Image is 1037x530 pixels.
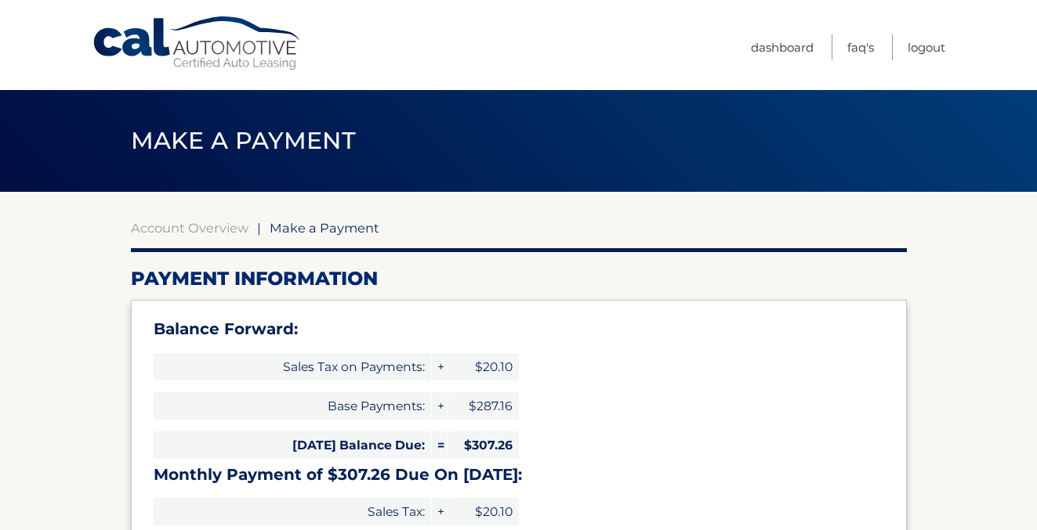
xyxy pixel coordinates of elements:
[154,319,884,339] h3: Balance Forward:
[154,431,431,459] span: [DATE] Balance Due:
[131,126,356,155] span: Make a Payment
[154,353,431,380] span: Sales Tax on Payments:
[92,16,303,71] a: Cal Automotive
[154,498,431,525] span: Sales Tax:
[847,34,874,60] a: FAQ's
[448,392,519,420] span: $287.16
[432,431,448,459] span: =
[432,392,448,420] span: +
[448,353,519,380] span: $20.10
[432,498,448,525] span: +
[154,465,884,485] h3: Monthly Payment of $307.26 Due On [DATE]:
[257,220,261,236] span: |
[751,34,814,60] a: Dashboard
[448,431,519,459] span: $307.26
[448,498,519,525] span: $20.10
[131,220,248,236] a: Account Overview
[908,34,945,60] a: Logout
[432,353,448,380] span: +
[270,220,379,236] span: Make a Payment
[131,267,907,290] h2: Payment Information
[154,392,431,420] span: Base Payments:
